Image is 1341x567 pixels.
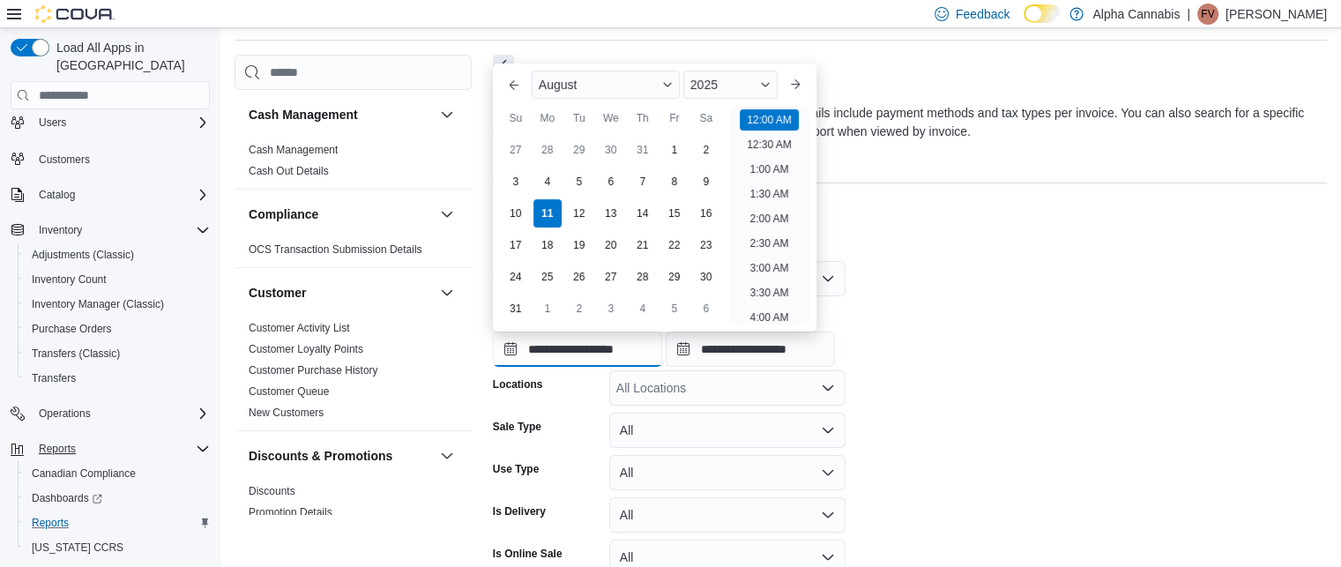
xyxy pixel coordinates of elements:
[32,149,97,170] a: Customers
[956,5,1009,23] span: Feedback
[249,384,329,399] span: Customer Queue
[500,71,528,99] button: Previous Month
[249,484,295,498] span: Discounts
[25,244,141,265] a: Adjustments (Classic)
[249,165,329,177] a: Cash Out Details
[502,136,530,164] div: day-27
[18,317,217,341] button: Purchase Orders
[25,368,210,389] span: Transfers
[25,368,83,389] a: Transfers
[565,136,593,164] div: day-29
[1024,23,1024,24] span: Dark Mode
[609,455,846,490] button: All
[533,168,562,196] div: day-4
[597,168,625,196] div: day-6
[493,104,1318,141] div: View sales totals by invoice for a specified date range. Details include payment methods and tax ...
[742,233,795,254] li: 2:30 AM
[502,295,530,323] div: day-31
[39,188,75,202] span: Catalog
[249,506,332,519] a: Promotion Details
[565,104,593,132] div: Tu
[18,242,217,267] button: Adjustments (Classic)
[18,486,217,511] a: Dashboards
[32,112,73,133] button: Users
[39,223,82,237] span: Inventory
[1197,4,1218,25] div: Francis Villeneuve
[683,71,778,99] div: Button. Open the year selector. 2025 is currently selected.
[18,267,217,292] button: Inventory Count
[629,199,657,228] div: day-14
[4,183,217,207] button: Catalog
[629,231,657,259] div: day-21
[32,403,98,424] button: Operations
[25,269,210,290] span: Inventory Count
[436,445,458,466] button: Discounts & Promotions
[660,136,689,164] div: day-1
[597,231,625,259] div: day-20
[32,220,89,241] button: Inventory
[493,462,539,476] label: Use Type
[533,199,562,228] div: day-11
[692,295,720,323] div: day-6
[742,183,795,205] li: 1:30 AM
[249,144,338,156] a: Cash Management
[249,284,306,302] h3: Customer
[533,263,562,291] div: day-25
[502,199,530,228] div: day-10
[609,497,846,533] button: All
[660,104,689,132] div: Fr
[25,318,210,339] span: Purchase Orders
[533,136,562,164] div: day-28
[532,71,680,99] div: Button. Open the month selector. August is currently selected.
[565,199,593,228] div: day-12
[690,78,718,92] span: 2025
[235,481,472,551] div: Discounts & Promotions
[32,220,210,241] span: Inventory
[729,106,809,325] ul: Time
[436,204,458,225] button: Compliance
[609,413,846,448] button: All
[235,239,472,267] div: Compliance
[32,112,210,133] span: Users
[493,420,541,434] label: Sale Type
[249,447,433,465] button: Discounts & Promotions
[781,71,809,99] button: Next month
[493,55,514,76] button: Next
[249,505,332,519] span: Promotion Details
[4,145,217,171] button: Customers
[493,504,546,519] label: Is Delivery
[249,106,433,123] button: Cash Management
[502,263,530,291] div: day-24
[25,512,76,533] a: Reports
[249,485,295,497] a: Discounts
[565,231,593,259] div: day-19
[660,263,689,291] div: day-29
[235,317,472,430] div: Customer
[249,243,422,256] a: OCS Transaction Submission Details
[249,343,363,355] a: Customer Loyalty Points
[1201,4,1214,25] span: FV
[249,385,329,398] a: Customer Queue
[32,147,210,169] span: Customers
[4,401,217,426] button: Operations
[539,78,577,92] span: August
[32,184,82,205] button: Catalog
[249,321,350,335] span: Customer Activity List
[742,307,795,328] li: 4:00 AM
[565,295,593,323] div: day-2
[25,488,109,509] a: Dashboards
[502,104,530,132] div: Su
[692,263,720,291] div: day-30
[821,381,835,395] button: Open list of options
[25,269,114,290] a: Inventory Count
[32,272,107,287] span: Inventory Count
[502,231,530,259] div: day-17
[249,143,338,157] span: Cash Management
[565,168,593,196] div: day-5
[692,136,720,164] div: day-2
[692,199,720,228] div: day-16
[493,332,662,367] input: Press the down key to enter a popover containing a calendar. Press the escape key to close the po...
[597,295,625,323] div: day-3
[249,205,318,223] h3: Compliance
[533,231,562,259] div: day-18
